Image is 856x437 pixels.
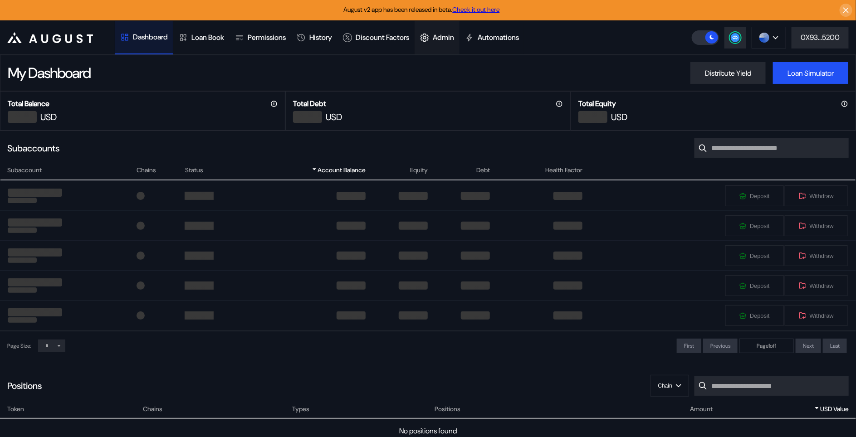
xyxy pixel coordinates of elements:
[611,111,627,123] div: USD
[460,21,524,54] a: Automations
[725,245,784,267] button: Deposit
[344,5,500,14] span: August v2 app has been released in beta.
[801,33,840,42] div: 0X93...5200
[796,339,821,353] button: Next
[677,339,701,353] button: First
[750,312,769,319] span: Deposit
[725,305,784,326] button: Deposit
[191,33,224,42] div: Loan Book
[578,99,616,108] h2: Total Equity
[784,245,848,267] button: Withdraw
[750,193,769,199] span: Deposit
[810,282,834,289] span: Withdraw
[784,275,848,296] button: Withdraw
[248,33,286,42] div: Permissions
[690,62,766,84] button: Distribute Yield
[338,21,415,54] a: Discount Factors
[478,33,519,42] div: Automations
[690,404,713,414] span: Amount
[703,339,738,353] button: Previous
[784,215,848,237] button: Withdraw
[230,21,291,54] a: Permissions
[7,165,42,175] span: Subaccount
[410,165,428,175] span: Equity
[830,342,840,350] span: Last
[291,21,338,54] a: History
[705,68,751,78] div: Distribute Yield
[810,223,834,229] span: Withdraw
[750,252,769,259] span: Deposit
[750,223,769,229] span: Deposit
[133,32,168,42] div: Dashboard
[810,312,834,319] span: Withdraw
[545,165,582,175] span: Health Factor
[725,215,784,237] button: Deposit
[40,111,57,123] div: USD
[725,185,784,207] button: Deposit
[651,375,689,397] button: Chain
[137,165,156,175] span: Chains
[710,342,730,350] span: Previous
[356,33,409,42] div: Discount Factors
[292,404,309,414] span: Types
[173,21,230,54] a: Loan Book
[810,193,834,199] span: Withdraw
[185,165,203,175] span: Status
[820,404,849,414] span: USD Value
[757,342,777,350] span: Page 1 of 1
[143,404,163,414] span: Chains
[293,99,326,108] h2: Total Debt
[433,33,454,42] div: Admin
[803,342,814,350] span: Next
[7,380,42,392] div: Positions
[7,142,59,154] div: Subaccounts
[435,404,461,414] span: Positions
[788,68,834,78] div: Loan Simulator
[725,275,784,296] button: Deposit
[658,383,672,389] span: Chain
[8,99,49,108] h2: Total Balance
[810,252,834,259] span: Withdraw
[773,62,848,84] button: Loan Simulator
[7,404,24,414] span: Token
[759,33,769,43] img: chain logo
[750,282,769,289] span: Deposit
[8,63,90,83] div: My Dashboard
[752,27,786,49] button: chain logo
[115,21,173,54] a: Dashboard
[784,305,848,326] button: Withdraw
[399,426,457,436] div: No positions found
[453,5,500,14] a: Check it out here
[476,165,490,175] span: Debt
[415,21,460,54] a: Admin
[823,339,847,353] button: Last
[792,27,849,49] button: 0X93...5200
[784,185,848,207] button: Withdraw
[684,342,694,350] span: First
[326,111,342,123] div: USD
[7,342,31,350] div: Page Size:
[309,33,332,42] div: History
[318,165,366,175] span: Account Balance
